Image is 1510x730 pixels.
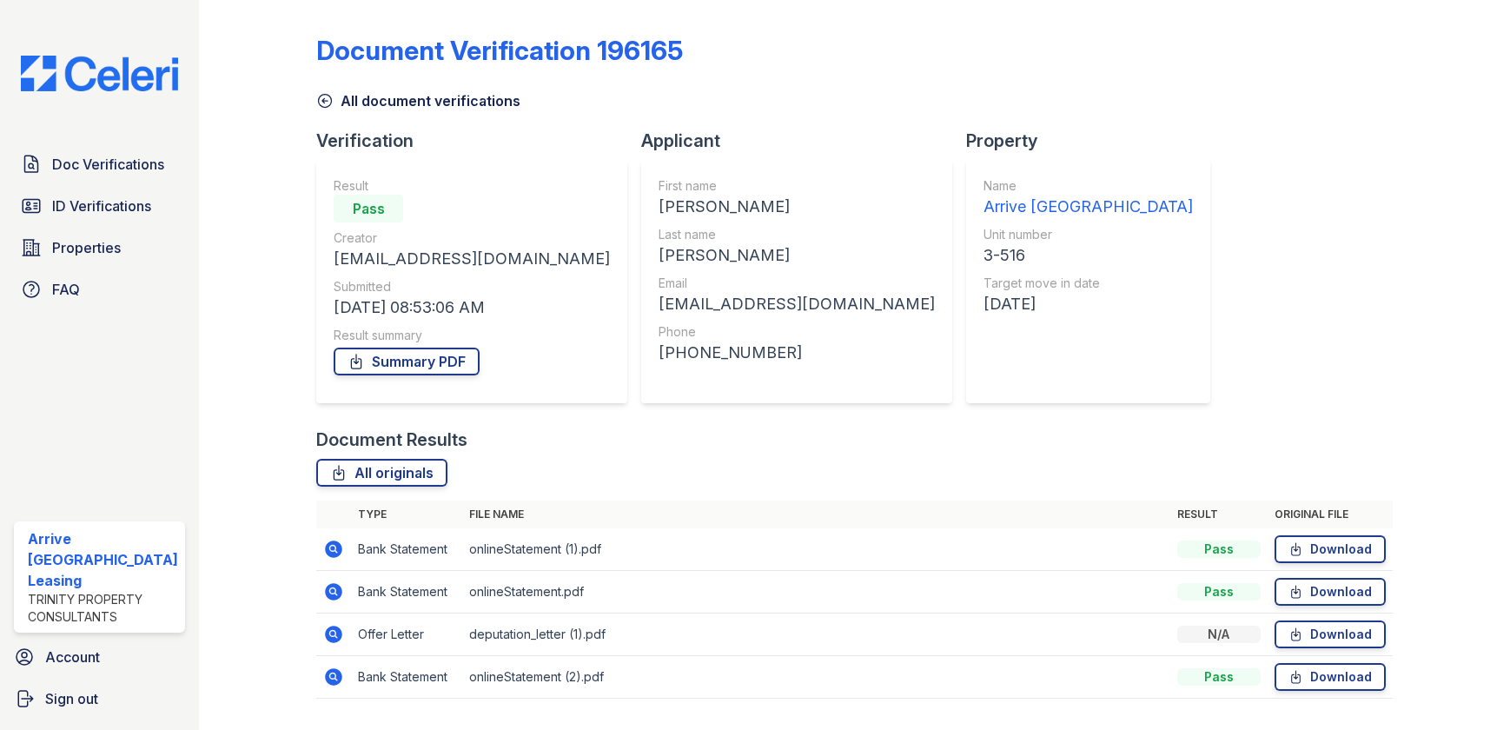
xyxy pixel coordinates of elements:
[659,341,935,365] div: [PHONE_NUMBER]
[316,459,447,487] a: All originals
[351,656,462,699] td: Bank Statement
[7,640,192,674] a: Account
[316,90,520,111] a: All document verifications
[334,327,610,344] div: Result summary
[659,177,935,195] div: First name
[1268,501,1393,528] th: Original file
[659,243,935,268] div: [PERSON_NAME]
[462,501,1170,528] th: File name
[641,129,966,153] div: Applicant
[334,295,610,320] div: [DATE] 08:53:06 AM
[28,591,178,626] div: Trinity Property Consultants
[659,292,935,316] div: [EMAIL_ADDRESS][DOMAIN_NAME]
[462,656,1170,699] td: onlineStatement (2).pdf
[1275,535,1386,563] a: Download
[462,571,1170,614] td: onlineStatement.pdf
[334,229,610,247] div: Creator
[14,230,185,265] a: Properties
[983,177,1193,219] a: Name Arrive [GEOGRAPHIC_DATA]
[52,279,80,300] span: FAQ
[351,528,462,571] td: Bank Statement
[1177,626,1261,643] div: N/A
[7,56,192,91] img: CE_Logo_Blue-a8612792a0a2168367f1c8372b55b34899dd931a85d93a1a3d3e32e68fde9ad4.png
[983,243,1193,268] div: 3-516
[316,35,683,66] div: Document Verification 196165
[14,189,185,223] a: ID Verifications
[1177,541,1261,558] div: Pass
[52,196,151,216] span: ID Verifications
[983,292,1193,316] div: [DATE]
[7,681,192,716] a: Sign out
[1275,663,1386,691] a: Download
[52,237,121,258] span: Properties
[659,226,935,243] div: Last name
[659,323,935,341] div: Phone
[316,129,641,153] div: Verification
[1177,583,1261,601] div: Pass
[983,195,1193,219] div: Arrive [GEOGRAPHIC_DATA]
[334,278,610,295] div: Submitted
[1170,501,1268,528] th: Result
[351,501,462,528] th: Type
[45,688,98,709] span: Sign out
[351,571,462,614] td: Bank Statement
[1177,668,1261,686] div: Pass
[334,348,480,375] a: Summary PDF
[1275,620,1386,648] a: Download
[316,428,467,452] div: Document Results
[462,614,1170,656] td: deputation_letter (1).pdf
[28,528,178,591] div: Arrive [GEOGRAPHIC_DATA] Leasing
[334,195,403,222] div: Pass
[334,247,610,271] div: [EMAIL_ADDRESS][DOMAIN_NAME]
[983,275,1193,292] div: Target move in date
[983,226,1193,243] div: Unit number
[966,129,1224,153] div: Property
[14,147,185,182] a: Doc Verifications
[334,177,610,195] div: Result
[462,528,1170,571] td: onlineStatement (1).pdf
[45,647,100,667] span: Account
[52,154,164,175] span: Doc Verifications
[659,195,935,219] div: [PERSON_NAME]
[351,614,462,656] td: Offer Letter
[983,177,1193,195] div: Name
[14,272,185,307] a: FAQ
[1275,578,1386,606] a: Download
[659,275,935,292] div: Email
